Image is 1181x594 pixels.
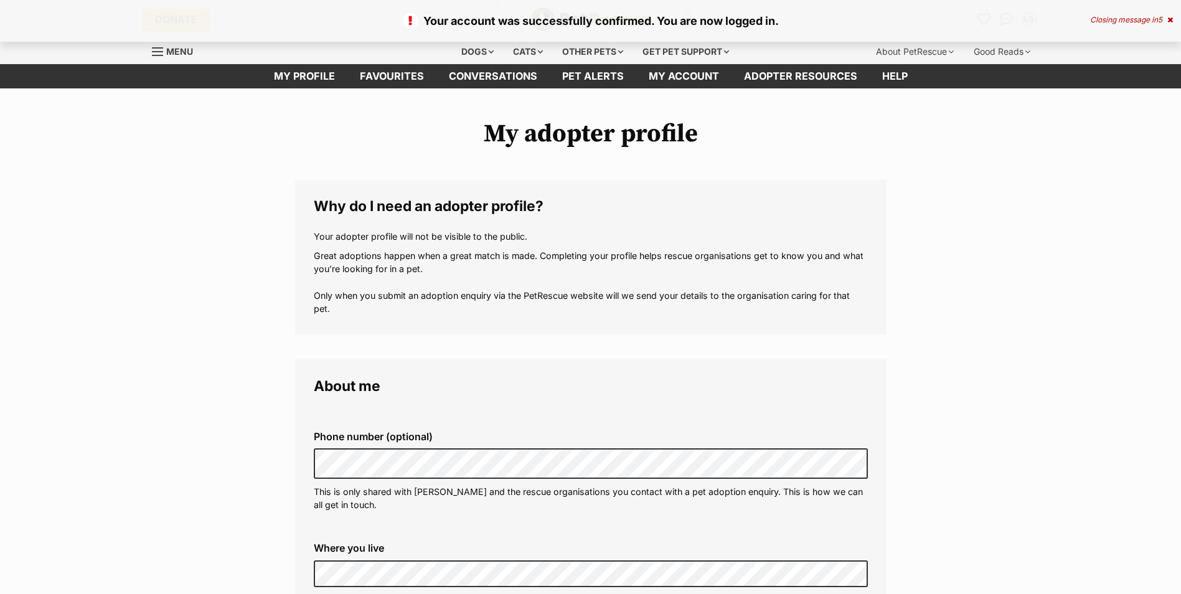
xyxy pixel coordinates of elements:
a: Pet alerts [550,64,636,88]
div: About PetRescue [867,39,962,64]
fieldset: Why do I need an adopter profile? [295,179,887,334]
label: Where you live [314,542,868,554]
p: Your adopter profile will not be visible to the public. [314,230,868,243]
a: My account [636,64,732,88]
p: This is only shared with [PERSON_NAME] and the rescue organisations you contact with a pet adopti... [314,485,868,512]
div: Dogs [453,39,502,64]
a: Menu [152,39,202,62]
div: Good Reads [965,39,1039,64]
div: Other pets [553,39,632,64]
legend: Why do I need an adopter profile? [314,198,868,214]
a: My profile [261,64,347,88]
label: Phone number (optional) [314,431,868,442]
a: Favourites [347,64,436,88]
a: Help [870,64,920,88]
div: Get pet support [634,39,738,64]
div: Cats [504,39,552,64]
legend: About me [314,378,868,394]
h1: My adopter profile [295,120,887,148]
p: Great adoptions happen when a great match is made. Completing your profile helps rescue organisat... [314,249,868,316]
a: Adopter resources [732,64,870,88]
a: conversations [436,64,550,88]
span: Menu [166,46,193,57]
